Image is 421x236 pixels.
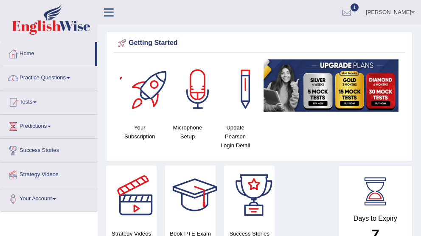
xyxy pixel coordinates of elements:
[216,123,255,150] h4: Update Pearson Login Detail
[120,123,160,141] h4: Your Subscription
[168,123,208,141] h4: Microphone Setup
[0,66,97,87] a: Practice Questions
[348,215,403,222] h4: Days to Expiry
[116,37,403,50] div: Getting Started
[0,42,95,63] a: Home
[0,90,97,112] a: Tests
[264,59,399,112] img: small5.jpg
[0,115,97,136] a: Predictions
[351,3,359,11] span: 1
[0,163,97,184] a: Strategy Videos
[0,187,97,208] a: Your Account
[0,139,97,160] a: Success Stories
